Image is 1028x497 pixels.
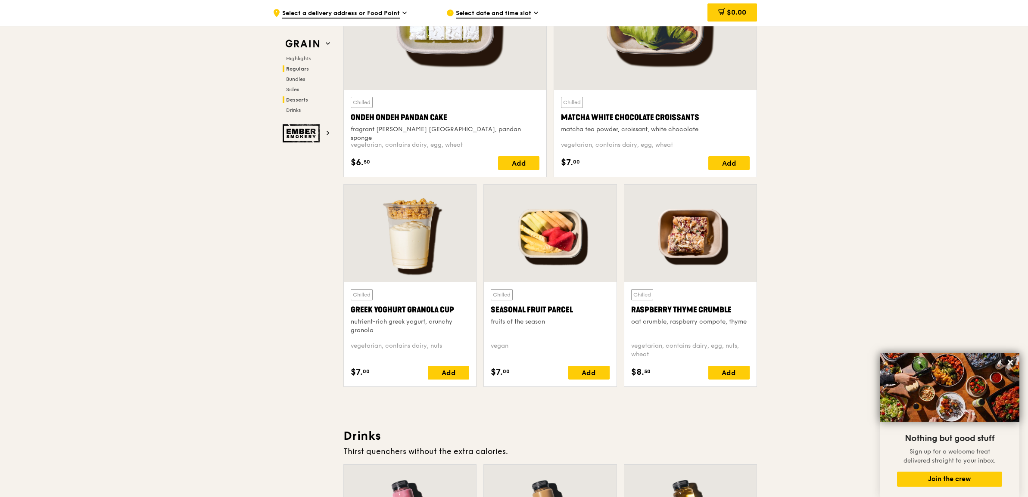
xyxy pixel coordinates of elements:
div: vegetarian, contains dairy, nuts [351,342,469,359]
span: Highlights [286,56,311,62]
div: Chilled [491,289,513,300]
button: Close [1003,355,1017,369]
div: Matcha White Chocolate Croissants [561,111,750,123]
div: Chilled [351,289,373,300]
div: nutrient-rich greek yogurt, crunchy granola [351,318,469,335]
span: $6. [351,156,364,169]
div: fragrant [PERSON_NAME] [GEOGRAPHIC_DATA], pandan sponge [351,125,539,142]
span: Desserts [286,97,308,103]
span: Drinks [286,107,301,113]
div: fruits of the season [491,318,609,326]
div: Chilled [561,97,583,108]
span: 50 [364,158,370,165]
span: $7. [491,366,503,379]
span: Select a delivery address or Food Point [282,9,400,19]
span: $7. [351,366,363,379]
div: Ondeh Ondeh Pandan Cake [351,111,539,123]
div: Chilled [631,289,653,300]
span: 00 [363,368,370,375]
button: Join the crew [897,472,1002,487]
span: Bundles [286,76,305,82]
img: DSC07876-Edit02-Large.jpeg [880,353,1019,422]
div: Seasonal Fruit Parcel [491,304,609,316]
span: 00 [503,368,510,375]
span: 00 [573,158,580,165]
div: Add [708,156,750,170]
div: Add [498,156,539,170]
span: $0.00 [727,8,746,16]
img: Ember Smokery web logo [283,124,322,142]
div: oat crumble, raspberry compote, thyme [631,318,750,326]
div: vegetarian, contains dairy, egg, wheat [561,141,750,149]
span: $8. [631,366,644,379]
div: Raspberry Thyme Crumble [631,304,750,316]
h3: Drinks [343,428,757,444]
div: Add [708,366,750,380]
div: vegetarian, contains dairy, egg, nuts, wheat [631,342,750,359]
div: Greek Yoghurt Granola Cup [351,304,469,316]
span: 50 [644,368,651,375]
span: $7. [561,156,573,169]
span: Sign up for a welcome treat delivered straight to your inbox. [903,448,996,464]
img: Grain web logo [283,36,322,52]
div: vegan [491,342,609,359]
span: Nothing but good stuff [905,433,994,444]
div: matcha tea powder, croissant, white chocolate [561,125,750,134]
div: Thirst quenchers without the extra calories. [343,445,757,457]
span: Select date and time slot [456,9,531,19]
div: Chilled [351,97,373,108]
div: Add [428,366,469,380]
span: Sides [286,86,299,93]
span: Regulars [286,66,309,72]
div: Add [568,366,610,380]
div: vegetarian, contains dairy, egg, wheat [351,141,539,149]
